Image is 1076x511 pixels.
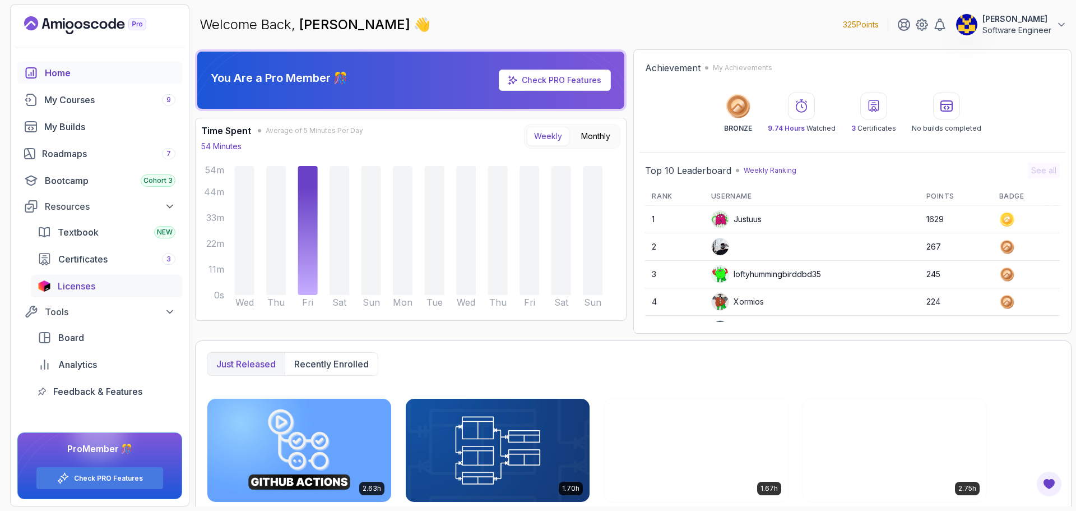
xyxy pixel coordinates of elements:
[58,331,84,344] span: Board
[760,484,778,493] p: 1.67h
[768,124,805,132] span: 9.74 Hours
[45,200,175,213] div: Resources
[645,61,701,75] h2: Achievement
[207,399,391,502] img: CI/CD with GitHub Actions card
[58,279,95,293] span: Licenses
[17,142,182,165] a: roadmaps
[211,70,347,86] p: You Are a Pro Member 🎊
[645,288,704,316] td: 4
[524,297,535,308] tspan: Fri
[744,166,796,175] p: Weekly Ranking
[414,16,431,34] span: 👋
[712,211,729,228] img: default monster avatar
[711,210,762,228] div: Justuus
[74,474,143,483] a: Check PRO Features
[201,141,242,152] p: 54 Minutes
[713,63,772,72] p: My Achievements
[724,124,752,133] p: BRONZE
[711,293,764,311] div: Xormios
[206,212,224,223] tspan: 33m
[912,124,981,133] p: No builds completed
[426,297,443,308] tspan: Tue
[712,238,729,255] img: user profile image
[554,297,569,308] tspan: Sat
[920,316,992,343] td: 214
[711,265,821,283] div: loftyhummingbirddbd35
[645,164,731,177] h2: Top 10 Leaderboard
[584,297,601,308] tspan: Sun
[645,187,704,206] th: Rank
[299,16,414,33] span: [PERSON_NAME]
[851,124,856,132] span: 3
[38,280,51,292] img: jetbrains icon
[843,19,879,30] p: 325 Points
[958,484,976,493] p: 2.75h
[17,62,182,84] a: home
[982,13,1051,25] p: [PERSON_NAME]
[285,353,378,375] button: Recently enrolled
[17,196,182,217] button: Resources
[235,297,254,308] tspan: Wed
[851,124,896,133] p: Certificates
[267,297,285,308] tspan: Thu
[157,228,173,237] span: NEW
[44,120,175,133] div: My Builds
[457,297,475,308] tspan: Wed
[712,293,729,310] img: default monster avatar
[920,206,992,233] td: 1629
[24,16,172,34] a: Landing page
[363,484,381,493] p: 2.63h
[42,147,175,160] div: Roadmaps
[31,248,182,270] a: certificates
[31,275,182,297] a: licenses
[527,127,569,146] button: Weekly
[645,261,704,288] td: 3
[294,357,369,371] p: Recently enrolled
[920,187,992,206] th: Points
[363,297,380,308] tspan: Sun
[17,169,182,192] a: bootcamp
[17,116,182,138] a: builds
[45,174,175,187] div: Bootcamp
[982,25,1051,36] p: Software Engineer
[1028,163,1060,178] button: See all
[920,261,992,288] td: 245
[206,238,224,249] tspan: 22m
[204,186,224,197] tspan: 44m
[31,221,182,243] a: textbook
[920,288,992,316] td: 224
[1036,471,1063,498] button: Open Feedback Button
[205,164,224,176] tspan: 54m
[645,233,704,261] td: 2
[207,353,285,375] button: Just released
[499,70,611,91] a: Check PRO Features
[604,399,788,502] img: Java Integration Testing card
[645,206,704,233] td: 1
[768,124,836,133] p: Watched
[36,467,164,490] button: Check PRO Features
[200,16,430,34] p: Welcome Back,
[31,353,182,376] a: analytics
[31,326,182,349] a: board
[58,252,108,266] span: Certificates
[216,357,276,371] p: Just released
[704,187,920,206] th: Username
[214,289,224,301] tspan: 0s
[645,316,704,343] td: 5
[712,266,729,283] img: default monster avatar
[406,399,590,502] img: Database Design & Implementation card
[53,385,142,398] span: Feedback & Features
[45,66,175,80] div: Home
[920,233,992,261] td: 267
[711,320,791,338] div: silentjackalcf1a1
[522,75,601,85] a: Check PRO Features
[956,13,1067,36] button: user profile image[PERSON_NAME]Software Engineer
[58,358,97,371] span: Analytics
[208,264,224,275] tspan: 11m
[803,399,986,502] img: Java Unit Testing and TDD card
[574,127,618,146] button: Monthly
[17,89,182,111] a: courses
[166,95,171,104] span: 9
[562,484,579,493] p: 1.70h
[201,124,251,137] h3: Time Spent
